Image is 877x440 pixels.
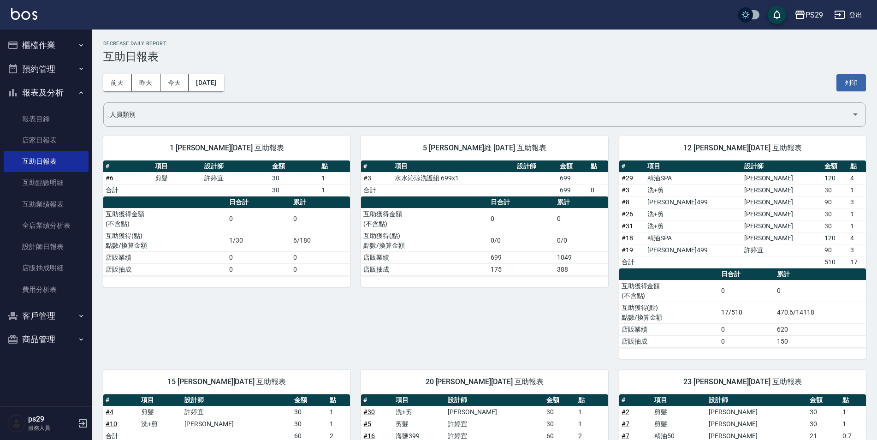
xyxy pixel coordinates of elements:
th: 點 [327,394,350,406]
button: save [768,6,786,24]
th: 累計 [775,268,866,280]
table: a dense table [361,161,608,196]
td: 150 [775,335,866,347]
td: 洗+剪 [393,406,445,418]
th: 點 [840,394,866,406]
td: 剪髮 [139,406,182,418]
td: [PERSON_NAME] [742,172,822,184]
td: 店販業績 [361,251,488,263]
button: [DATE] [189,74,224,91]
td: 互助獲得金額 (不含點) [619,280,719,302]
a: 全店業績分析表 [4,215,89,236]
td: 388 [555,263,608,275]
a: 互助日報表 [4,151,89,172]
td: 0 [227,208,291,230]
td: 合計 [361,184,392,196]
table: a dense table [619,161,866,268]
td: 120 [822,232,848,244]
td: 30 [807,406,840,418]
td: 1 [576,418,608,430]
a: #18 [622,234,633,242]
a: #2 [622,408,629,416]
td: 175 [488,263,555,275]
table: a dense table [361,196,608,276]
th: 點 [319,161,350,172]
table: a dense table [103,196,350,276]
th: 項目 [139,394,182,406]
td: 0/0 [488,230,555,251]
td: 3 [848,244,866,256]
th: 設計師 [202,161,269,172]
td: 1 [848,184,866,196]
td: 1 [848,208,866,220]
a: #16 [363,432,375,440]
td: 許婷宜 [742,244,822,256]
button: 客戶管理 [4,304,89,328]
td: [PERSON_NAME] [742,220,822,232]
td: 1/30 [227,230,291,251]
td: 剪髮 [652,406,706,418]
img: Logo [11,8,37,20]
td: 4 [848,232,866,244]
td: [PERSON_NAME] [742,208,822,220]
th: 設計師 [742,161,822,172]
table: a dense table [103,161,350,196]
a: #30 [363,408,375,416]
td: 0 [227,263,291,275]
a: #7 [622,420,629,428]
td: 剪髮 [393,418,445,430]
a: #10 [106,420,117,428]
th: 累計 [555,196,608,208]
button: 列印 [836,74,866,91]
td: 0 [488,208,555,230]
a: 互助業績報表 [4,194,89,215]
a: 店販抽成明細 [4,257,89,279]
a: #6 [106,174,113,182]
td: 互助獲得金額 (不含點) [103,208,227,230]
td: 許婷宜 [445,418,544,430]
td: [PERSON_NAME] [445,406,544,418]
th: 項目 [393,394,445,406]
td: 699 [488,251,555,263]
td: 30 [292,406,327,418]
td: 620 [775,323,866,335]
th: 項目 [153,161,202,172]
th: 日合計 [719,268,775,280]
td: 3 [848,196,866,208]
td: 30 [270,172,319,184]
h5: ps29 [28,415,75,424]
a: 費用分析表 [4,279,89,300]
button: 商品管理 [4,327,89,351]
button: 報表及分析 [4,81,89,105]
td: 水水沁涼洗護組 699x1 [392,172,515,184]
td: 1 [840,406,866,418]
th: 設計師 [706,394,807,406]
td: [PERSON_NAME]499 [645,196,741,208]
td: 90 [822,196,848,208]
td: 6/180 [291,230,350,251]
td: 0 [555,208,608,230]
table: a dense table [619,268,866,348]
th: # [103,394,139,406]
th: 設計師 [182,394,292,406]
td: 30 [822,208,848,220]
td: [PERSON_NAME]499 [645,244,741,256]
a: 設計師日報表 [4,236,89,257]
th: # [361,394,393,406]
th: 金額 [807,394,840,406]
a: 報表目錄 [4,108,89,130]
td: 120 [822,172,848,184]
a: #7 [622,432,629,440]
th: 金額 [270,161,319,172]
td: 1 [319,172,350,184]
button: 前天 [103,74,132,91]
td: 30 [270,184,319,196]
button: 登出 [830,6,866,24]
td: 0 [775,280,866,302]
td: 1 [327,406,350,418]
td: 1 [840,418,866,430]
td: 0 [227,251,291,263]
td: 0/0 [555,230,608,251]
h2: Decrease Daily Report [103,41,866,47]
button: Open [848,107,863,122]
